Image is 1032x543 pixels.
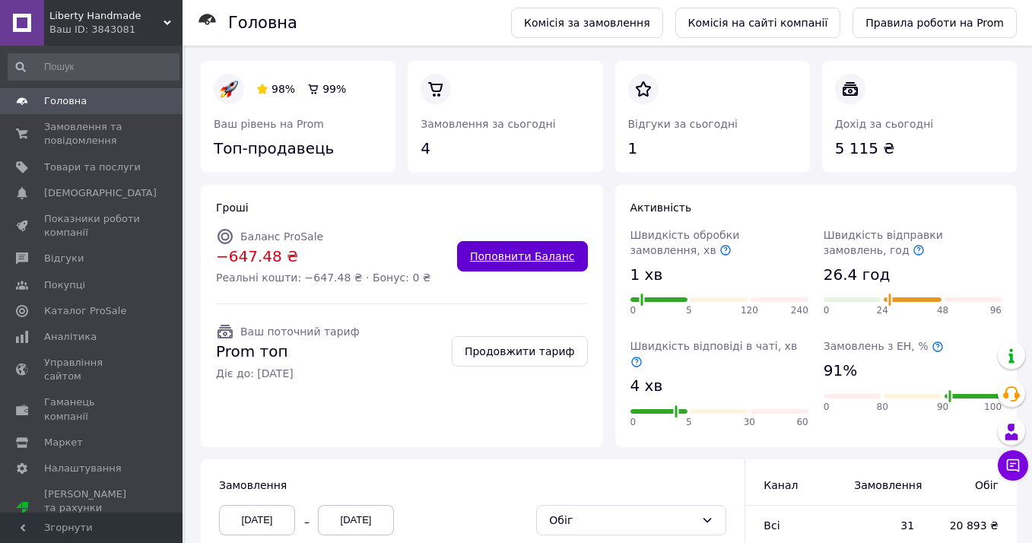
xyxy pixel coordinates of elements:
[937,401,948,414] span: 90
[824,401,830,414] span: 0
[824,304,830,317] span: 0
[219,479,287,491] span: Замовлення
[824,229,943,256] span: Швидкість відправки замовлень, год
[44,160,141,174] span: Товари та послуги
[791,304,808,317] span: 240
[937,304,948,317] span: 48
[219,505,295,535] div: [DATE]
[216,246,431,268] span: −647.48 ₴
[511,8,663,38] a: Комісія за замовлення
[216,202,249,214] span: Гроші
[44,462,122,475] span: Налаштування
[630,264,663,286] span: 1 хв
[216,366,360,381] span: Діє до: [DATE]
[322,83,346,95] span: 99%
[998,450,1028,481] button: Чат з покупцем
[630,416,637,429] span: 0
[945,478,999,493] span: Обіг
[796,416,808,429] span: 60
[44,278,85,292] span: Покупці
[228,14,297,32] h1: Головна
[44,436,83,449] span: Маркет
[216,341,360,363] span: Prom топ
[549,512,695,529] div: Обіг
[49,23,183,37] div: Ваш ID: 3843081
[240,325,360,338] span: Ваш поточний тариф
[44,304,126,318] span: Каталог ProSale
[686,416,692,429] span: 5
[44,212,141,240] span: Показники роботи компанії
[457,241,588,271] a: Поповнити Баланс
[824,360,857,382] span: 91%
[44,186,157,200] span: [DEMOGRAPHIC_DATA]
[44,94,87,108] span: Головна
[764,479,798,491] span: Канал
[630,304,637,317] span: 0
[686,304,692,317] span: 5
[630,202,692,214] span: Активність
[853,8,1017,38] a: Правила роботи на Prom
[8,53,179,81] input: Пошук
[240,230,323,243] span: Баланс ProSale
[271,83,295,95] span: 98%
[630,229,740,256] span: Швидкість обробки замовлення, хв
[945,518,999,533] span: 20 893 ₴
[854,518,914,533] span: 31
[675,8,841,38] a: Комісія на сайті компанії
[318,505,394,535] div: [DATE]
[44,395,141,423] span: Гаманець компанії
[452,336,588,367] a: Продовжити тариф
[744,416,755,429] span: 30
[824,340,944,352] span: Замовлень з ЕН, %
[877,304,888,317] span: 24
[764,519,780,532] span: Всi
[990,304,1002,317] span: 96
[216,270,431,285] span: Реальні кошти: −647.48 ₴ · Бонус: 0 ₴
[741,304,758,317] span: 120
[630,375,663,397] span: 4 хв
[44,487,141,529] span: [PERSON_NAME] та рахунки
[49,9,164,23] span: Liberty Handmade
[44,356,141,383] span: Управління сайтом
[877,401,888,414] span: 80
[630,340,798,367] span: Швидкість відповіді в чаті, хв
[44,252,84,265] span: Відгуки
[854,478,914,493] span: Замовлення
[984,401,1002,414] span: 100
[824,264,890,286] span: 26.4 год
[44,120,141,148] span: Замовлення та повідомлення
[44,330,97,344] span: Аналітика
